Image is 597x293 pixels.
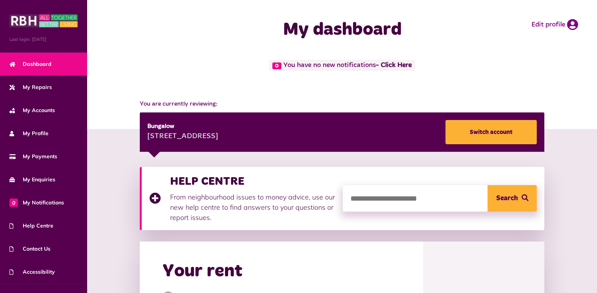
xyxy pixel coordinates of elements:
[9,176,55,184] span: My Enquiries
[376,62,412,69] a: - Click Here
[9,13,78,28] img: MyRBH
[9,106,55,114] span: My Accounts
[269,60,415,71] span: You have no new notifications
[9,222,53,230] span: Help Centre
[9,245,50,253] span: Contact Us
[9,36,78,43] span: Last login: [DATE]
[9,153,57,161] span: My Payments
[170,192,336,223] p: From neighbourhood issues to money advice, use our new help centre to find answers to your questi...
[9,268,55,276] span: Accessibility
[147,131,218,142] div: [STREET_ADDRESS]
[496,185,518,212] span: Search
[9,129,48,137] span: My Profile
[9,60,52,68] span: Dashboard
[272,62,281,69] span: 0
[445,120,537,144] a: Switch account
[147,122,218,131] div: Bungalow
[222,19,462,41] h1: My dashboard
[170,175,336,188] h3: HELP CENTRE
[9,198,18,207] span: 0
[9,199,64,207] span: My Notifications
[531,19,578,30] a: Edit profile
[140,100,544,109] span: You are currently reviewing:
[9,83,52,91] span: My Repairs
[488,185,537,212] button: Search
[163,260,242,282] h2: Your rent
